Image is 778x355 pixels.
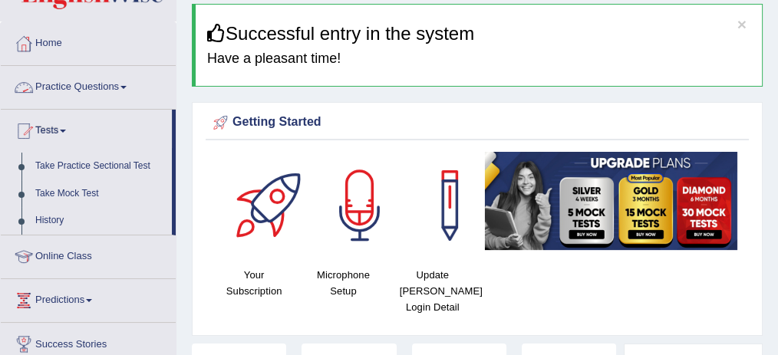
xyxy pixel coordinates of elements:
[485,152,737,249] img: small5.jpg
[737,16,747,32] button: ×
[28,153,172,180] a: Take Practice Sectional Test
[1,66,176,104] a: Practice Questions
[28,180,172,208] a: Take Mock Test
[1,110,172,148] a: Tests
[1,279,176,317] a: Predictions
[306,267,380,299] h4: Microphone Setup
[1,235,176,274] a: Online Class
[1,22,176,61] a: Home
[28,207,172,235] a: History
[209,111,745,134] div: Getting Started
[396,267,470,315] h4: Update [PERSON_NAME] Login Detail
[207,24,750,44] h3: Successful entry in the system
[207,51,750,67] h4: Have a pleasant time!
[217,267,291,299] h4: Your Subscription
